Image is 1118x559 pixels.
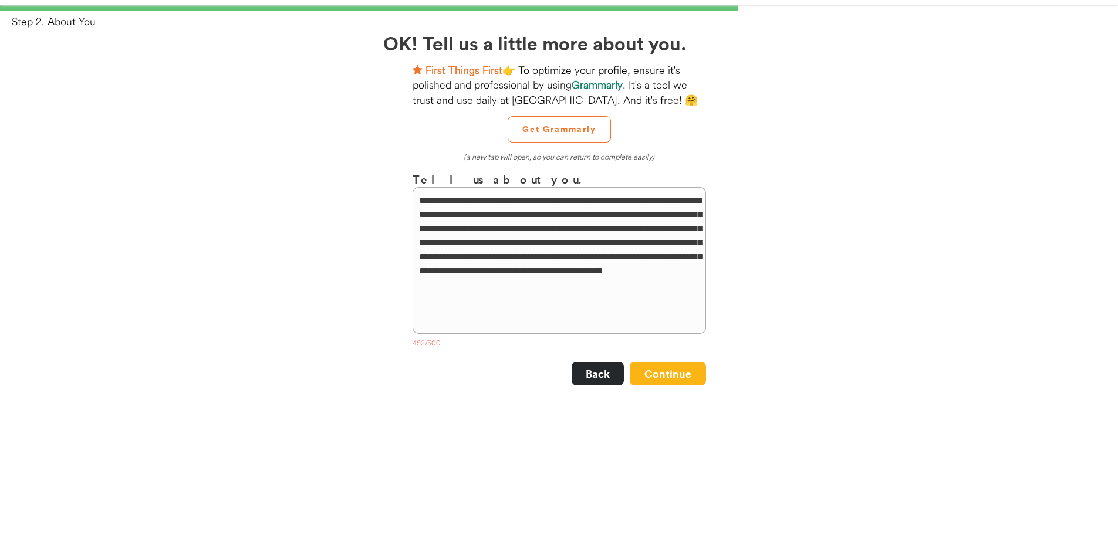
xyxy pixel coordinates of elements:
button: Get Grammarly [508,116,611,143]
strong: Grammarly [572,78,623,92]
em: (a new tab will open, so you can return to complete easily) [464,152,654,161]
div: Step 2. About You [12,14,1118,29]
strong: First Things First [425,63,502,77]
div: 👉 To optimize your profile, ensure it's polished and professional by using . It's a tool we trust... [413,63,706,107]
button: Back [572,362,624,385]
h2: OK! Tell us a little more about you. [383,29,735,57]
h3: Tell us about you. [413,171,706,188]
div: 452/500 [413,338,706,350]
button: Continue [630,362,706,385]
div: 66% [2,5,1116,11]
